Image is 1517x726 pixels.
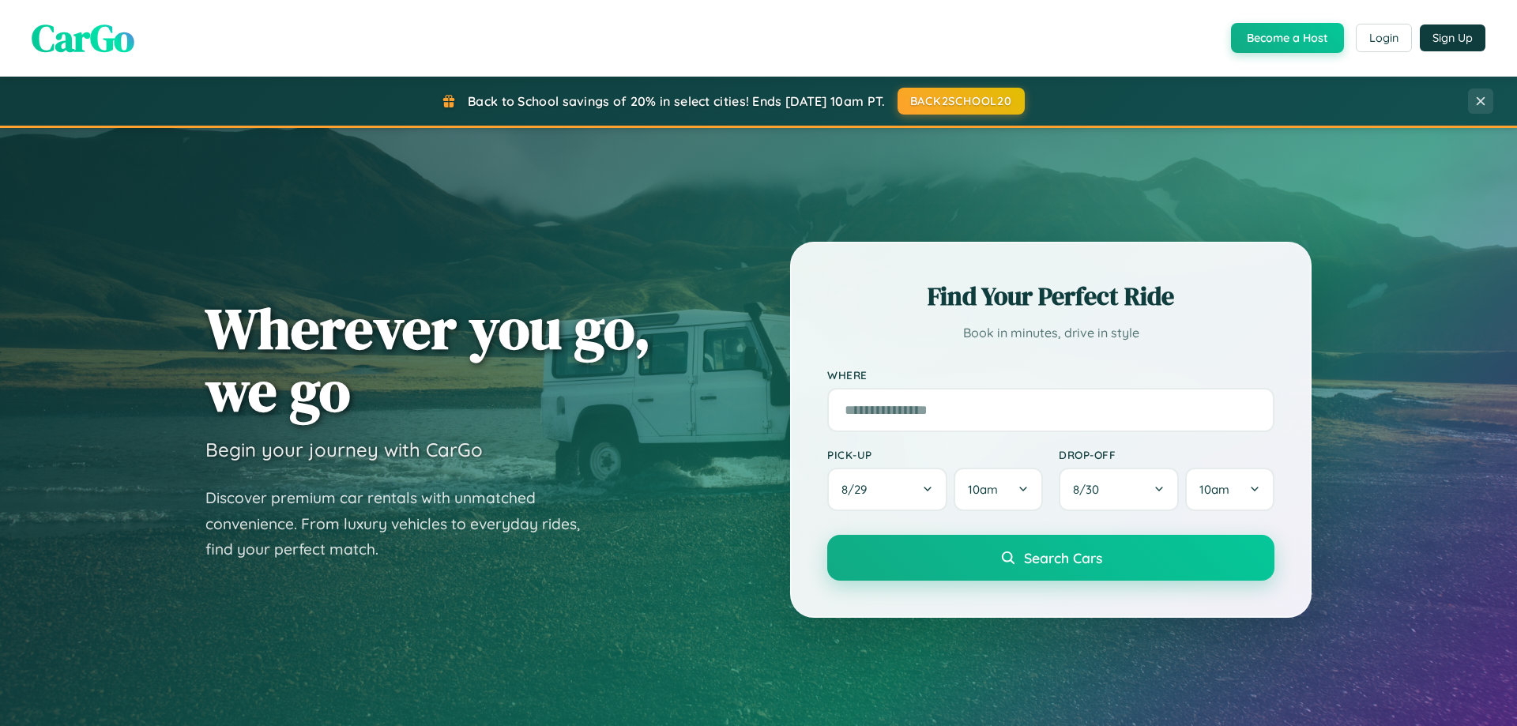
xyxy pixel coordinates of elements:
button: 8/30 [1059,468,1179,511]
button: Become a Host [1231,23,1344,53]
span: CarGo [32,12,134,64]
button: 10am [1185,468,1274,511]
label: Where [827,368,1274,382]
span: 10am [968,482,998,497]
h2: Find Your Perfect Ride [827,279,1274,314]
h1: Wherever you go, we go [205,297,651,422]
button: 8/29 [827,468,947,511]
button: Login [1356,24,1412,52]
button: Sign Up [1420,24,1485,51]
button: 10am [954,468,1043,511]
p: Book in minutes, drive in style [827,322,1274,344]
span: Search Cars [1024,549,1102,566]
span: 8 / 30 [1073,482,1107,497]
span: Back to School savings of 20% in select cities! Ends [DATE] 10am PT. [468,93,885,109]
h3: Begin your journey with CarGo [205,438,483,461]
label: Drop-off [1059,448,1274,461]
p: Discover premium car rentals with unmatched convenience. From luxury vehicles to everyday rides, ... [205,485,600,562]
span: 10am [1199,482,1229,497]
label: Pick-up [827,448,1043,461]
button: BACK2SCHOOL20 [898,88,1025,115]
button: Search Cars [827,535,1274,581]
span: 8 / 29 [841,482,875,497]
